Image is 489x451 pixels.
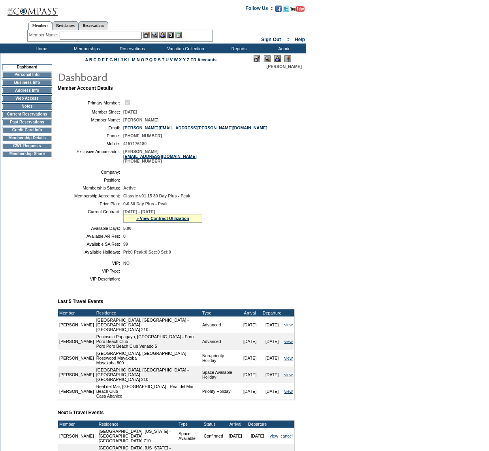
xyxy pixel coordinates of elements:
[123,234,126,239] span: 0
[61,178,120,182] td: Position:
[61,201,120,206] td: Price Plan:
[143,32,150,38] img: b_edit.gif
[154,44,215,53] td: Vacation Collection
[58,350,95,366] td: [PERSON_NAME]
[261,309,283,316] td: Departure
[61,277,120,281] td: VIP Description:
[261,350,283,366] td: [DATE]
[284,339,293,344] a: view
[174,57,178,62] a: W
[61,186,120,190] td: Membership Status:
[137,57,140,62] a: N
[123,209,155,214] span: [DATE] - [DATE]
[284,55,291,62] img: Log Concern/Member Elevation
[203,421,224,428] td: Status
[58,428,95,444] td: [PERSON_NAME]
[246,5,274,14] td: Follow Us ::
[61,209,120,223] td: Current Contract:
[275,8,282,13] a: Become our fan on Facebook
[18,44,63,53] td: Home
[2,127,52,133] td: Credit Card Info
[123,193,190,198] span: Classic v01.15 30 Day Plus - Peak
[283,8,289,13] a: Follow us on Twitter
[123,133,162,138] span: [PHONE_NUMBER]
[61,110,120,114] td: Member Since:
[98,428,177,444] td: [GEOGRAPHIC_DATA], [US_STATE] - [GEOGRAPHIC_DATA] [GEOGRAPHIC_DATA] 710
[95,309,201,316] td: Residence
[128,57,131,62] a: L
[239,309,261,316] td: Arrival
[58,309,95,316] td: Member
[177,421,203,428] td: Type
[2,87,52,94] td: Address Info
[123,226,132,231] span: 5.00
[98,57,101,62] a: D
[106,57,109,62] a: F
[151,32,158,38] img: View
[58,410,104,415] b: Next 5 Travel Events
[284,389,293,394] a: view
[246,421,269,428] td: Departure
[203,428,224,444] td: Confirmed
[63,44,109,53] td: Memberships
[61,242,120,246] td: Available SA Res:
[215,44,261,53] td: Reports
[58,333,95,350] td: [PERSON_NAME]
[2,95,52,102] td: Web Access
[95,350,201,366] td: [GEOGRAPHIC_DATA], [GEOGRAPHIC_DATA] - Rosewood Mayakoba Mayakoba 809
[123,242,128,246] span: 99
[149,57,152,62] a: Q
[79,21,108,30] a: Reservations
[61,226,120,231] td: Available Days:
[274,55,281,62] img: Impersonate
[201,309,239,316] td: Type
[2,151,52,157] td: Membership Share
[61,141,120,146] td: Mobile:
[177,428,203,444] td: Space Available
[58,85,113,91] b: Member Account Details
[29,32,60,38] div: Member Name:
[52,21,79,30] a: Residences
[61,149,120,163] td: Exclusive Ambassador:
[61,133,120,138] td: Phone:
[187,57,190,62] a: Z
[95,383,201,400] td: Real del Mar, [GEOGRAPHIC_DATA] - Real del Mar Beach Club Casa Abanico
[175,32,182,38] img: b_calculator.gif
[61,117,120,122] td: Member Name:
[201,316,239,333] td: Advanced
[61,250,120,254] td: Available Holidays:
[123,141,147,146] span: 4157176180
[61,269,120,273] td: VIP Type:
[123,186,136,190] span: Active
[261,316,283,333] td: [DATE]
[261,366,283,383] td: [DATE]
[270,434,278,438] a: view
[118,57,119,62] a: I
[267,64,302,69] span: [PERSON_NAME]
[2,119,52,125] td: Past Reservations
[239,316,261,333] td: [DATE]
[61,170,120,174] td: Company:
[61,125,120,130] td: Email:
[57,69,215,85] img: pgTtlDashboard.gif
[170,57,173,62] a: V
[2,135,52,141] td: Membership Details
[98,421,177,428] td: Residence
[58,299,103,304] b: Last 5 Travel Events
[2,143,52,149] td: CWL Requests
[136,216,189,221] a: » View Contract Utilization
[2,111,52,117] td: Current Reservations
[261,44,306,53] td: Admin
[284,356,293,360] a: view
[246,428,269,444] td: [DATE]
[145,57,148,62] a: P
[224,428,246,444] td: [DATE]
[239,366,261,383] td: [DATE]
[123,125,267,130] a: [PERSON_NAME][EMAIL_ADDRESS][PERSON_NAME][DOMAIN_NAME]
[261,383,283,400] td: [DATE]
[95,316,201,333] td: [GEOGRAPHIC_DATA], [GEOGRAPHIC_DATA] - [GEOGRAPHIC_DATA] [GEOGRAPHIC_DATA] 210
[123,261,130,265] span: NO
[239,333,261,350] td: [DATE]
[162,57,165,62] a: T
[85,57,88,62] a: A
